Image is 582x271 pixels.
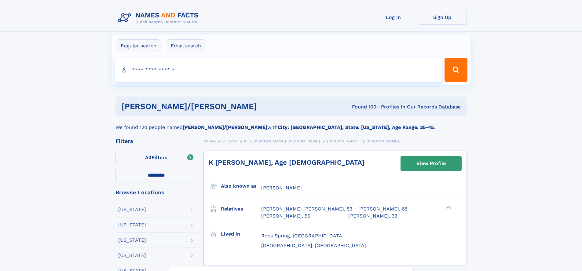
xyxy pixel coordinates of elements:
[304,104,461,110] div: Found 100+ Profiles In Our Records Database
[203,137,237,145] a: Names and Facts
[115,151,197,165] label: Filters
[145,155,152,160] span: All
[117,39,160,52] label: Regular search
[209,159,364,166] a: K [PERSON_NAME], Age [DEMOGRAPHIC_DATA]
[167,39,205,52] label: Email search
[261,243,366,248] span: [GEOGRAPHIC_DATA], [GEOGRAPHIC_DATA]
[221,181,261,191] h3: Also known as
[261,206,352,212] a: [PERSON_NAME] [PERSON_NAME], 53
[118,207,146,212] div: [US_STATE]
[115,58,442,82] input: search input
[445,58,467,82] button: Search Button
[253,137,320,145] a: [PERSON_NAME] [PERSON_NAME]
[221,204,261,214] h3: Relatives
[244,137,247,145] a: K
[118,238,146,243] div: [US_STATE]
[444,206,452,210] div: ❯
[115,116,467,131] div: We found 120 people named with .
[416,156,446,170] div: View Profile
[358,206,408,212] a: [PERSON_NAME], 65
[221,229,261,239] h3: Lived in
[118,253,146,258] div: [US_STATE]
[278,124,434,130] b: City: [GEOGRAPHIC_DATA], State: [US_STATE], Age Range: 35-45
[401,156,461,171] a: View Profile
[122,103,304,110] h1: [PERSON_NAME]/[PERSON_NAME]
[115,10,203,26] img: Logo Names and Facts
[183,124,267,130] b: [PERSON_NAME]/[PERSON_NAME]
[115,138,197,144] div: Filters
[327,137,360,145] a: [PERSON_NAME]
[261,213,310,219] a: [PERSON_NAME], 56
[348,213,397,219] a: [PERSON_NAME], 33
[369,10,418,25] a: Log In
[115,190,197,195] div: Browse Locations
[261,185,302,191] span: [PERSON_NAME]
[367,139,399,143] span: [PERSON_NAME]
[244,139,247,143] span: K
[118,222,146,227] div: [US_STATE]
[261,233,344,239] span: Rock Spring, [GEOGRAPHIC_DATA]
[418,10,467,25] a: Sign Up
[253,139,320,143] span: [PERSON_NAME] [PERSON_NAME]
[327,139,360,143] span: [PERSON_NAME]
